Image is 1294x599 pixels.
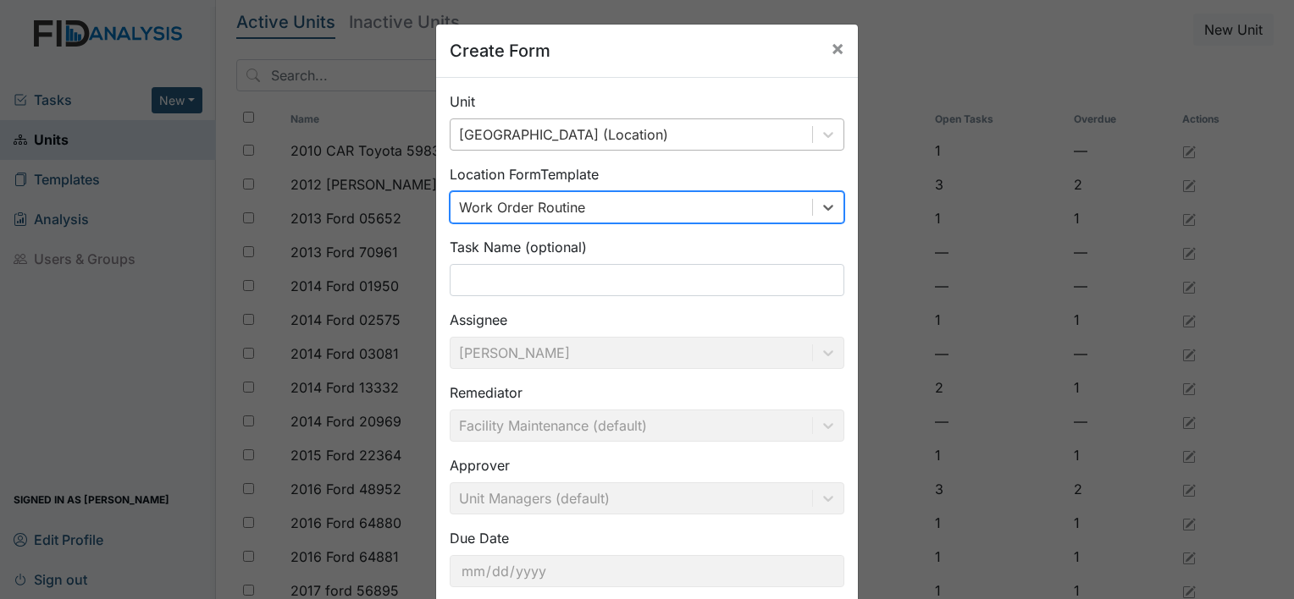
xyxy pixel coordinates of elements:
[450,164,599,184] label: Location Form Template
[459,197,585,217] div: Work Order Routine
[817,25,858,72] button: Close
[450,91,475,112] label: Unit
[450,237,587,257] label: Task Name (optional)
[450,455,510,475] label: Approver
[450,38,550,63] h5: Create Form
[450,310,507,330] label: Assignee
[459,124,668,145] div: [GEOGRAPHIC_DATA] (Location)
[831,36,844,60] span: ×
[450,382,523,403] label: Remediator
[450,528,509,548] label: Due Date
